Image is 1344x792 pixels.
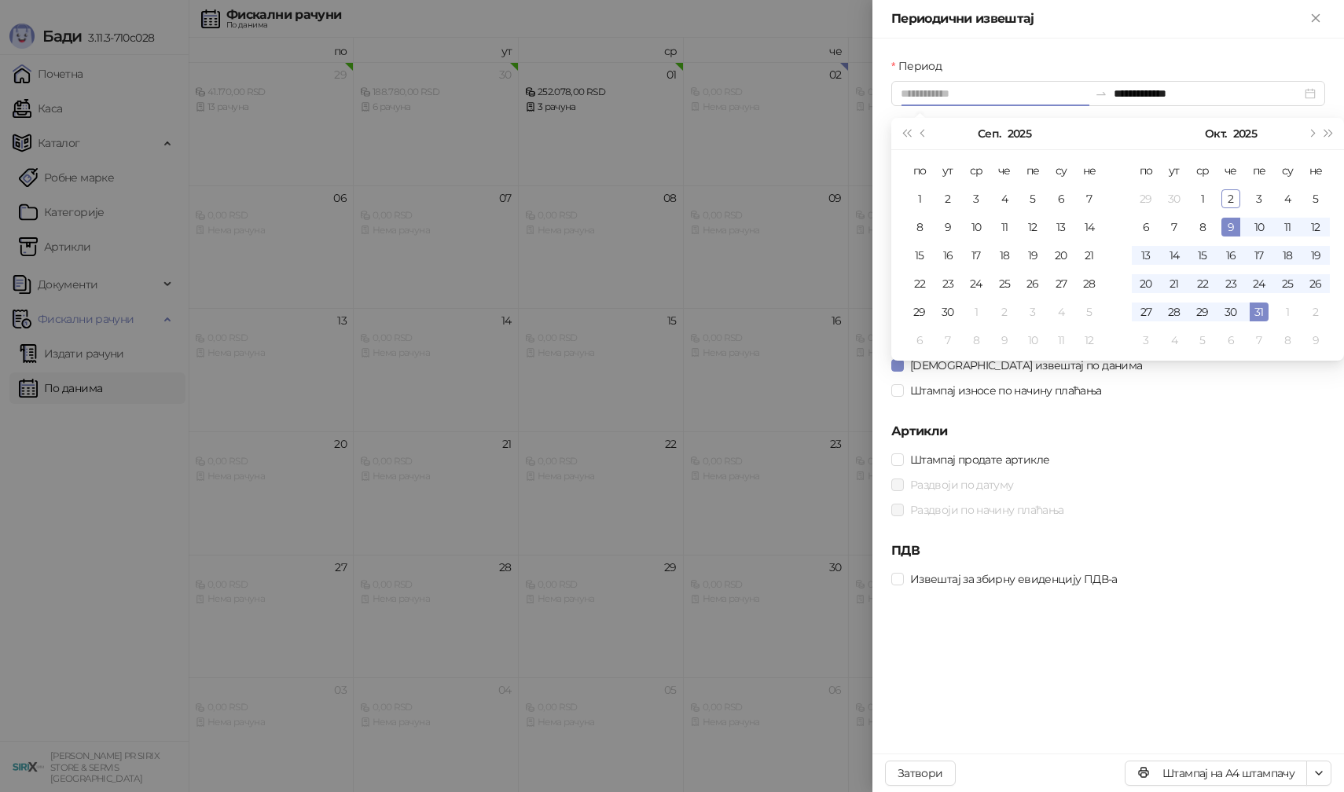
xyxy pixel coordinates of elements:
[891,422,1325,441] h5: Артикли
[1160,185,1188,213] td: 2025-09-30
[1278,246,1297,265] div: 18
[1080,218,1099,236] div: 14
[1302,213,1330,241] td: 2025-10-12
[1245,241,1273,269] td: 2025-10-17
[962,269,990,298] td: 2025-09-24
[1320,118,1338,149] button: Следећа година (Control + right)
[938,302,957,321] div: 30
[1023,189,1042,208] div: 5
[1217,213,1245,241] td: 2025-10-09
[1132,241,1160,269] td: 2025-10-13
[934,298,962,326] td: 2025-09-30
[934,213,962,241] td: 2025-09-09
[1019,213,1047,241] td: 2025-09-12
[904,570,1124,588] span: Извештај за збирну евиденцију ПДВ-а
[1221,246,1240,265] div: 16
[1047,298,1075,326] td: 2025-10-04
[1245,185,1273,213] td: 2025-10-03
[938,189,957,208] div: 2
[1047,156,1075,185] th: су
[962,156,990,185] th: ср
[1075,241,1103,269] td: 2025-09-21
[1221,189,1240,208] div: 2
[995,331,1014,350] div: 9
[1245,298,1273,326] td: 2025-10-31
[910,218,929,236] div: 8
[1052,302,1070,321] div: 4
[967,246,986,265] div: 17
[967,218,986,236] div: 10
[904,451,1056,468] span: Штампај продате артикле
[938,331,957,350] div: 7
[1132,269,1160,298] td: 2025-10-20
[1302,269,1330,298] td: 2025-10-26
[904,476,1019,493] span: Раздвоји по датуму
[1217,298,1245,326] td: 2025-10-30
[995,274,1014,293] div: 25
[1125,761,1307,786] button: Штампај на А4 штампачу
[1047,326,1075,354] td: 2025-10-11
[1306,218,1325,236] div: 12
[1193,246,1212,265] div: 15
[938,274,957,293] div: 23
[905,241,934,269] td: 2025-09-15
[1165,246,1184,265] div: 14
[1250,302,1269,321] div: 31
[1047,213,1075,241] td: 2025-09-13
[1250,189,1269,208] div: 3
[905,269,934,298] td: 2025-09-22
[1245,156,1273,185] th: пе
[1273,156,1302,185] th: су
[990,269,1019,298] td: 2025-09-25
[1188,241,1217,269] td: 2025-10-15
[1278,218,1297,236] div: 11
[1160,156,1188,185] th: ут
[1278,302,1297,321] div: 1
[1165,302,1184,321] div: 28
[1273,326,1302,354] td: 2025-11-08
[1273,213,1302,241] td: 2025-10-11
[905,298,934,326] td: 2025-09-29
[1278,189,1297,208] div: 4
[934,241,962,269] td: 2025-09-16
[1080,189,1099,208] div: 7
[1160,241,1188,269] td: 2025-10-14
[910,274,929,293] div: 22
[1052,218,1070,236] div: 13
[1075,156,1103,185] th: не
[1137,302,1155,321] div: 27
[990,213,1019,241] td: 2025-09-11
[967,274,986,293] div: 24
[891,9,1306,28] div: Периодични извештај
[1165,331,1184,350] div: 4
[967,189,986,208] div: 3
[1245,213,1273,241] td: 2025-10-10
[1188,298,1217,326] td: 2025-10-29
[901,85,1089,102] input: Период
[1302,185,1330,213] td: 2025-10-05
[1245,269,1273,298] td: 2025-10-24
[1221,302,1240,321] div: 30
[1233,118,1257,149] button: Изабери годину
[1019,185,1047,213] td: 2025-09-05
[1047,241,1075,269] td: 2025-09-20
[1052,189,1070,208] div: 6
[1075,213,1103,241] td: 2025-09-14
[1306,302,1325,321] div: 2
[905,213,934,241] td: 2025-09-08
[1019,298,1047,326] td: 2025-10-03
[1075,185,1103,213] td: 2025-09-07
[1273,269,1302,298] td: 2025-10-25
[1165,274,1184,293] div: 21
[995,246,1014,265] div: 18
[910,246,929,265] div: 15
[962,185,990,213] td: 2025-09-03
[1273,185,1302,213] td: 2025-10-04
[995,302,1014,321] div: 2
[1023,274,1042,293] div: 26
[1302,326,1330,354] td: 2025-11-09
[1165,189,1184,208] div: 30
[1217,156,1245,185] th: че
[1165,218,1184,236] div: 7
[1137,274,1155,293] div: 20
